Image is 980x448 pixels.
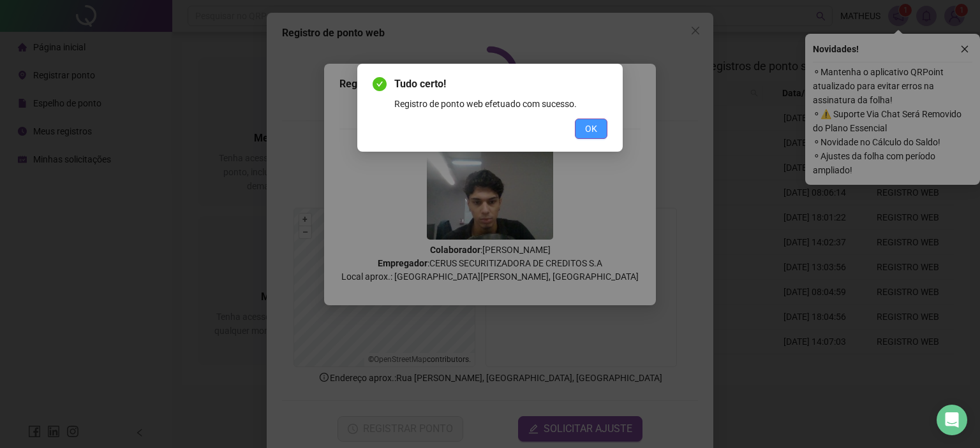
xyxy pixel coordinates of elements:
[575,119,607,139] button: OK
[937,405,967,435] div: Open Intercom Messenger
[373,77,387,91] span: check-circle
[585,122,597,136] span: OK
[394,76,607,92] span: Tudo certo!
[394,97,607,111] div: Registro de ponto web efetuado com sucesso.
